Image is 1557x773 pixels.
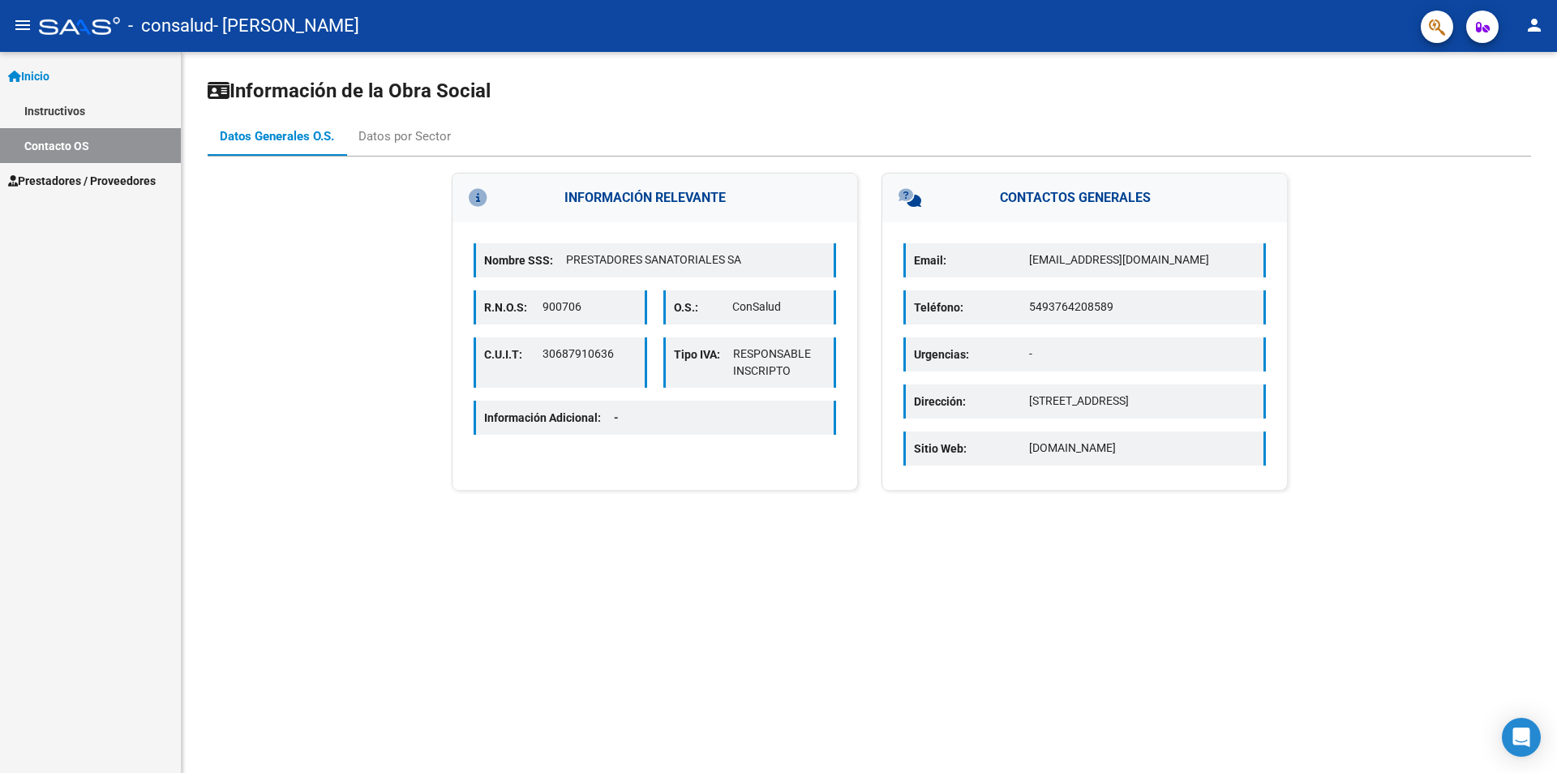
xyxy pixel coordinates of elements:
[13,15,32,35] mat-icon: menu
[614,411,619,424] span: -
[453,174,857,222] h3: INFORMACIÓN RELEVANTE
[543,346,636,363] p: 30687910636
[674,346,733,363] p: Tipo IVA:
[914,298,1029,316] p: Teléfono:
[1029,298,1255,316] p: 5493764208589
[733,346,826,380] p: RESPONSABLE INSCRIPTO
[484,409,632,427] p: Información Adicional:
[1029,440,1255,457] p: [DOMAIN_NAME]
[1029,346,1255,363] p: -
[914,440,1029,457] p: Sitio Web:
[914,251,1029,269] p: Email:
[484,298,543,316] p: R.N.O.S:
[1029,251,1255,268] p: [EMAIL_ADDRESS][DOMAIN_NAME]
[1502,718,1541,757] div: Open Intercom Messenger
[208,78,1531,104] h1: Información de la Obra Social
[543,298,636,316] p: 900706
[1029,393,1255,410] p: [STREET_ADDRESS]
[358,127,451,145] div: Datos por Sector
[914,346,1029,363] p: Urgencias:
[128,8,213,44] span: - consalud
[484,346,543,363] p: C.U.I.T:
[914,393,1029,410] p: Dirección:
[882,174,1287,222] h3: CONTACTOS GENERALES
[674,298,732,316] p: O.S.:
[8,172,156,190] span: Prestadores / Proveedores
[484,251,566,269] p: Nombre SSS:
[213,8,359,44] span: - [PERSON_NAME]
[566,251,826,268] p: PRESTADORES SANATORIALES SA
[8,67,49,85] span: Inicio
[732,298,826,316] p: ConSalud
[1525,15,1544,35] mat-icon: person
[220,127,334,145] div: Datos Generales O.S.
